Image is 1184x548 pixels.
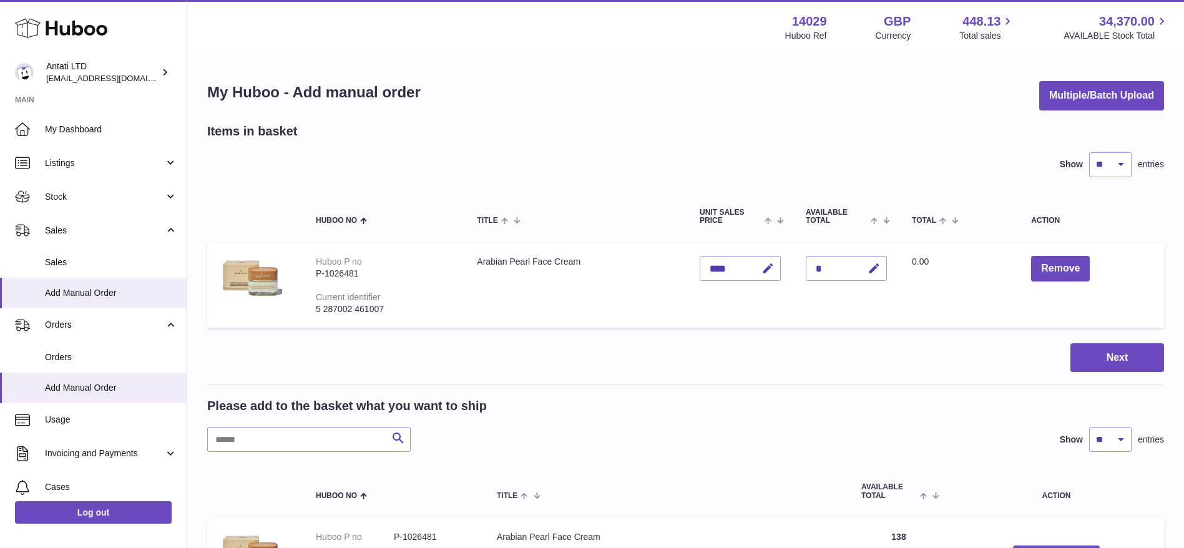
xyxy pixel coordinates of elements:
span: Add Manual Order [45,382,177,394]
span: AVAILABLE Total [806,208,868,225]
th: Action [949,471,1164,512]
button: Next [1070,343,1164,373]
a: 34,370.00 AVAILABLE Stock Total [1064,13,1169,42]
strong: GBP [884,13,911,30]
div: 5 287002 461007 [316,303,452,315]
div: Huboo Ref [785,30,827,42]
span: AVAILABLE Stock Total [1064,30,1169,42]
img: Arabian Pearl Face Cream [220,256,282,300]
div: Action [1031,217,1152,225]
span: Cases [45,481,177,493]
span: Title [477,217,497,225]
dd: P-1026481 [394,531,472,543]
td: Arabian Pearl Face Cream [464,243,687,327]
h2: Items in basket [207,123,298,140]
button: Multiple/Batch Upload [1039,81,1164,110]
span: entries [1138,159,1164,170]
label: Show [1060,434,1083,446]
div: P-1026481 [316,268,452,280]
span: Total [912,217,936,225]
div: Antati LTD [46,61,159,84]
span: Add Manual Order [45,287,177,299]
span: Orders [45,351,177,363]
h2: Please add to the basket what you want to ship [207,398,487,414]
a: 448.13 Total sales [959,13,1015,42]
span: 0.00 [912,257,929,267]
span: entries [1138,434,1164,446]
span: Sales [45,257,177,268]
span: 448.13 [962,13,1001,30]
strong: 14029 [792,13,827,30]
span: My Dashboard [45,124,177,135]
span: 34,370.00 [1099,13,1155,30]
span: Unit Sales Price [700,208,761,225]
span: Stock [45,191,164,203]
a: Log out [15,501,172,524]
span: [EMAIL_ADDRESS][DOMAIN_NAME] [46,73,183,83]
div: Huboo P no [316,257,362,267]
span: Invoicing and Payments [45,448,164,459]
span: Title [497,492,517,500]
img: internalAdmin-14029@internal.huboo.com [15,63,34,82]
span: Huboo no [316,492,357,500]
span: Sales [45,225,164,237]
span: Listings [45,157,164,169]
h1: My Huboo - Add manual order [207,82,421,102]
dt: Huboo P no [316,531,394,543]
div: Current identifier [316,292,381,302]
button: Remove [1031,256,1090,281]
span: Total sales [959,30,1015,42]
span: Usage [45,414,177,426]
span: AVAILABLE Total [861,483,917,499]
span: Huboo no [316,217,357,225]
label: Show [1060,159,1083,170]
div: Currency [876,30,911,42]
span: Orders [45,319,164,331]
